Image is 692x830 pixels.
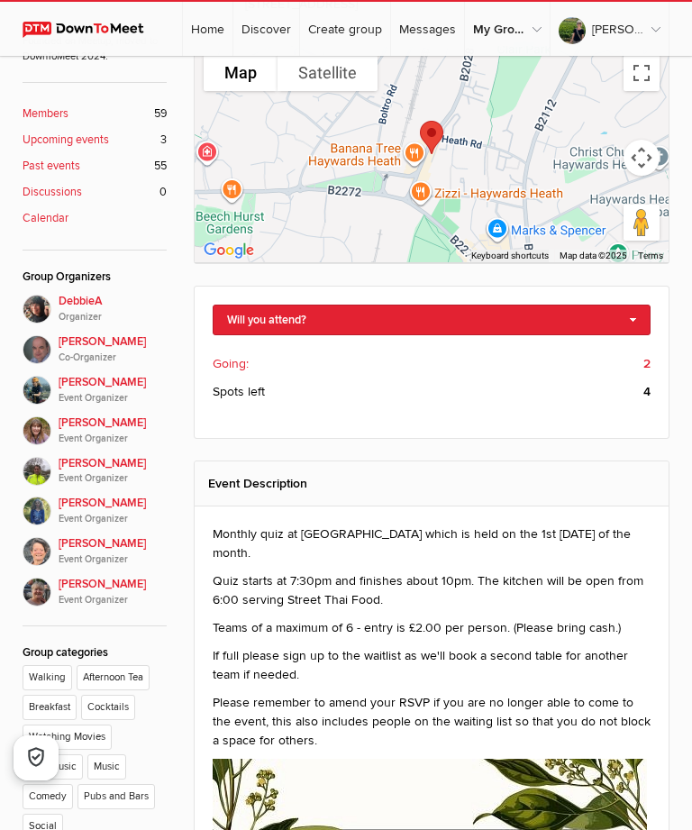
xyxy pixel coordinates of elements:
span: 59 [154,105,167,123]
img: DebbieA [23,295,51,324]
span: [PERSON_NAME] [59,415,167,446]
b: Discussions [23,184,82,201]
img: Google [199,239,259,262]
a: [PERSON_NAME]Event Organizer [23,406,167,446]
a: Discover [233,2,299,56]
span: Going: [213,354,249,373]
i: Event Organizer [59,552,167,567]
button: Keyboard shortcuts [471,250,549,262]
a: Terms (opens in new tab) [638,251,663,260]
i: Co-Organizer [59,351,167,365]
i: Organizer [59,310,167,324]
p: If full please sign up to the waitlist as we'll book a second table for another team if needed. [213,646,651,684]
img: Louise [23,376,51,405]
p: Quiz starts at 7:30pm and finishes about 10pm. The kitchen will be open from 6:00 serving Street ... [213,571,651,609]
span: 3 [160,132,167,149]
div: Group categories [23,644,167,661]
a: My Groups [465,2,550,56]
p: Monthly quiz at [GEOGRAPHIC_DATA] which is held on the 1st [DATE] of the month. [213,524,651,562]
button: Show street map [204,55,278,91]
span: [PERSON_NAME] [59,576,167,607]
b: 2 [643,354,651,373]
b: Calendar [23,210,68,227]
span: Map data ©2025 [560,251,627,260]
img: Adam Lea [23,457,51,486]
i: Event Organizer [59,432,167,446]
a: [PERSON_NAME] [551,2,669,56]
img: Helen D [23,416,51,445]
button: Map camera controls [624,140,660,176]
button: Toggle fullscreen view [624,55,660,91]
a: Members 59 [23,105,167,123]
i: Event Organizer [59,512,167,526]
a: Past events 55 [23,158,167,175]
p: Please remember to amend your RSVP if you are no longer able to come to the event, this also incl... [213,693,651,750]
b: 4 [643,382,651,401]
a: Home [183,2,232,56]
b: Upcoming events [23,132,109,149]
span: [PERSON_NAME] [59,374,167,406]
b: Members [23,105,68,123]
img: Lou Phillips [23,537,51,566]
span: [PERSON_NAME] [59,495,167,526]
a: Create group [300,2,390,56]
img: DownToMeet [23,22,160,38]
a: [PERSON_NAME]Event Organizer [23,567,167,607]
span: Spots left [213,382,265,401]
span: 55 [154,158,167,175]
h2: Event Description [208,461,655,506]
b: Past events [23,158,80,175]
p: Teams of a maximum of 6 - entry is £2.00 per person. (Please bring cash.) [213,618,651,637]
div: Group Organizers [23,269,167,286]
a: Messages [391,2,464,56]
a: [PERSON_NAME]Event Organizer [23,486,167,526]
i: Event Organizer [59,471,167,486]
span: 0 [159,184,167,201]
button: Drag Pegman onto the map to open Street View [624,205,660,241]
button: Show satellite imagery [278,55,378,91]
a: [PERSON_NAME]Event Organizer [23,526,167,567]
a: Discussions 0 [23,184,167,201]
img: Debbie K [23,497,51,525]
a: DebbieAOrganizer [23,295,167,324]
span: [PERSON_NAME] [59,455,167,487]
a: Will you attend? [213,305,651,335]
span: [PERSON_NAME] [59,535,167,567]
a: Calendar [23,210,167,227]
span: DebbieA [59,293,167,324]
span: [PERSON_NAME] [59,333,167,365]
img: Ann van [23,578,51,607]
i: Event Organizer [59,593,167,607]
a: Upcoming events 3 [23,132,167,149]
img: Adrian [23,335,51,364]
i: Event Organizer [59,391,167,406]
a: Open this area in Google Maps (opens a new window) [199,239,259,262]
a: [PERSON_NAME]Co-Organizer [23,324,167,365]
a: [PERSON_NAME]Event Organizer [23,446,167,487]
a: [PERSON_NAME]Event Organizer [23,365,167,406]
